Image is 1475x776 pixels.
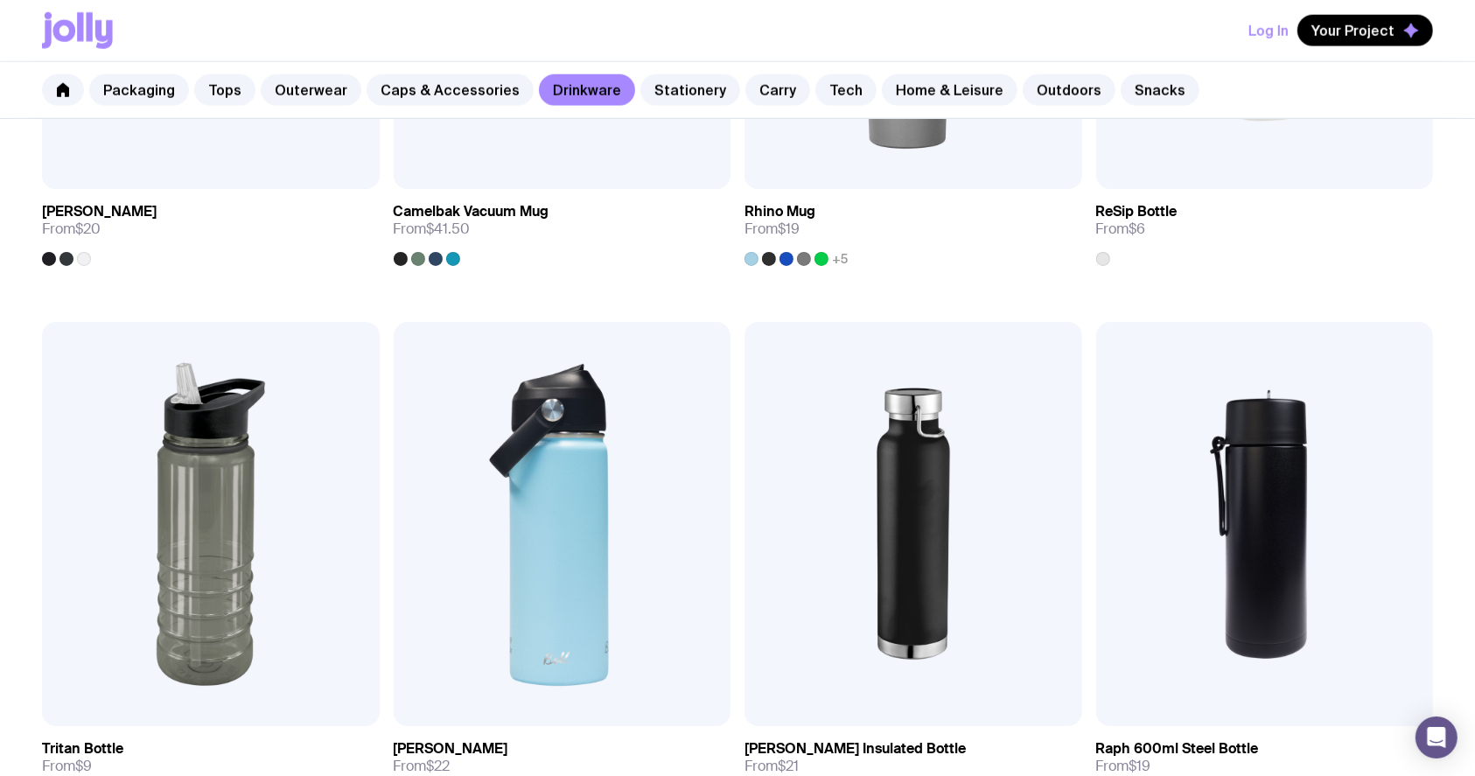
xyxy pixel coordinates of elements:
[42,203,157,220] h3: [PERSON_NAME]
[1416,717,1458,759] div: Open Intercom Messenger
[1248,15,1289,46] button: Log In
[394,203,549,220] h3: Camelbak Vacuum Mug
[1096,758,1151,775] span: From
[75,220,101,238] span: $20
[1129,220,1146,238] span: $6
[1096,189,1434,266] a: ReSip BottleFrom$6
[367,74,534,106] a: Caps & Accessories
[42,220,101,238] span: From
[1121,74,1199,106] a: Snacks
[744,189,1082,266] a: Rhino MugFrom$19+5
[1096,740,1259,758] h3: Raph 600ml Steel Bottle
[261,74,361,106] a: Outerwear
[778,220,800,238] span: $19
[89,74,189,106] a: Packaging
[744,220,800,238] span: From
[42,189,380,266] a: [PERSON_NAME]From$20
[427,220,471,238] span: $41.50
[882,74,1017,106] a: Home & Leisure
[1096,203,1178,220] h3: ReSip Bottle
[539,74,635,106] a: Drinkware
[394,740,508,758] h3: [PERSON_NAME]
[75,757,92,775] span: $9
[42,758,92,775] span: From
[42,740,123,758] h3: Tritan Bottle
[1129,757,1151,775] span: $19
[1023,74,1115,106] a: Outdoors
[832,252,848,266] span: +5
[815,74,877,106] a: Tech
[1096,220,1146,238] span: From
[427,757,451,775] span: $22
[194,74,255,106] a: Tops
[394,220,471,238] span: From
[778,757,799,775] span: $21
[1311,22,1395,39] span: Your Project
[394,758,451,775] span: From
[394,189,731,266] a: Camelbak Vacuum MugFrom$41.50
[744,740,966,758] h3: [PERSON_NAME] Insulated Bottle
[640,74,740,106] a: Stationery
[745,74,810,106] a: Carry
[1297,15,1433,46] button: Your Project
[744,758,799,775] span: From
[744,203,815,220] h3: Rhino Mug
